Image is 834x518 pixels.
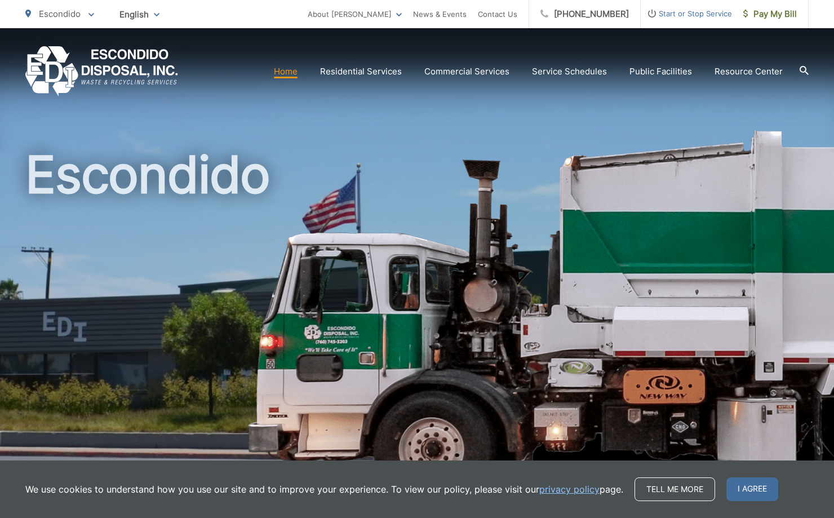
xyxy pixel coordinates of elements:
[478,7,517,21] a: Contact Us
[25,482,623,496] p: We use cookies to understand how you use our site and to improve your experience. To view our pol...
[629,65,692,78] a: Public Facilities
[743,7,797,21] span: Pay My Bill
[274,65,298,78] a: Home
[111,5,168,24] span: English
[308,7,402,21] a: About [PERSON_NAME]
[25,46,178,96] a: EDCD logo. Return to the homepage.
[539,482,600,496] a: privacy policy
[25,147,809,503] h1: Escondido
[39,8,81,19] span: Escondido
[635,477,715,501] a: Tell me more
[532,65,607,78] a: Service Schedules
[424,65,509,78] a: Commercial Services
[726,477,778,501] span: I agree
[715,65,783,78] a: Resource Center
[320,65,402,78] a: Residential Services
[413,7,467,21] a: News & Events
